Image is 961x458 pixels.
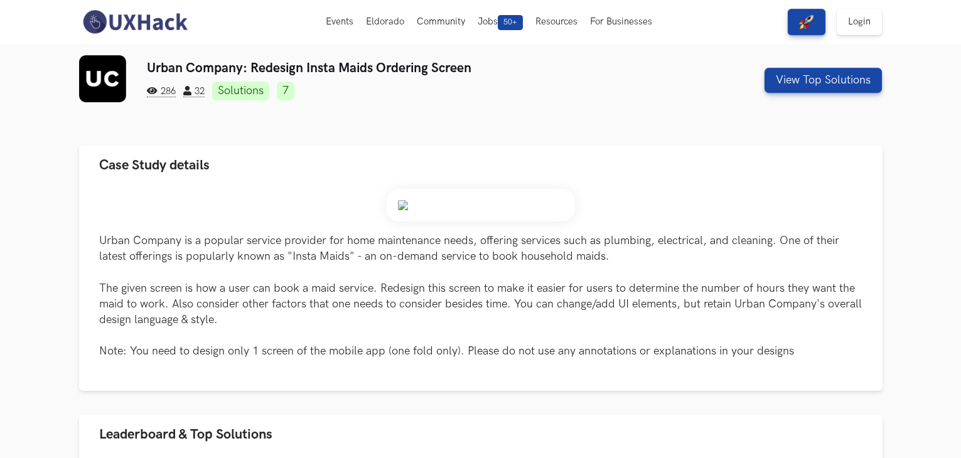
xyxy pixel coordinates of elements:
button: Leaderboard & Top Solutions [79,415,883,454]
img: Weekend_Hackathon_83_banner.png [387,189,575,221]
span: 50+ [498,15,523,30]
div: Case Study details [79,185,883,391]
span: Case Study details [99,157,210,174]
a: Solutions [212,82,269,100]
span: 286 [147,86,176,97]
span: 32 [183,86,205,97]
button: View Top Solutions [765,68,882,93]
a: Login [837,9,882,35]
button: Case Study details [79,146,883,185]
a: 7 [277,82,294,100]
span: Leaderboard & Top Solutions [99,426,272,443]
img: UXHack-logo.png [79,9,191,35]
img: rocket [799,14,814,29]
img: Urban Company logo [79,55,126,102]
p: Urban Company is a popular service provider for home maintenance needs, offering services such as... [99,233,862,359]
h3: Urban Company: Redesign Insta Maids Ordering Screen [147,60,679,76]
